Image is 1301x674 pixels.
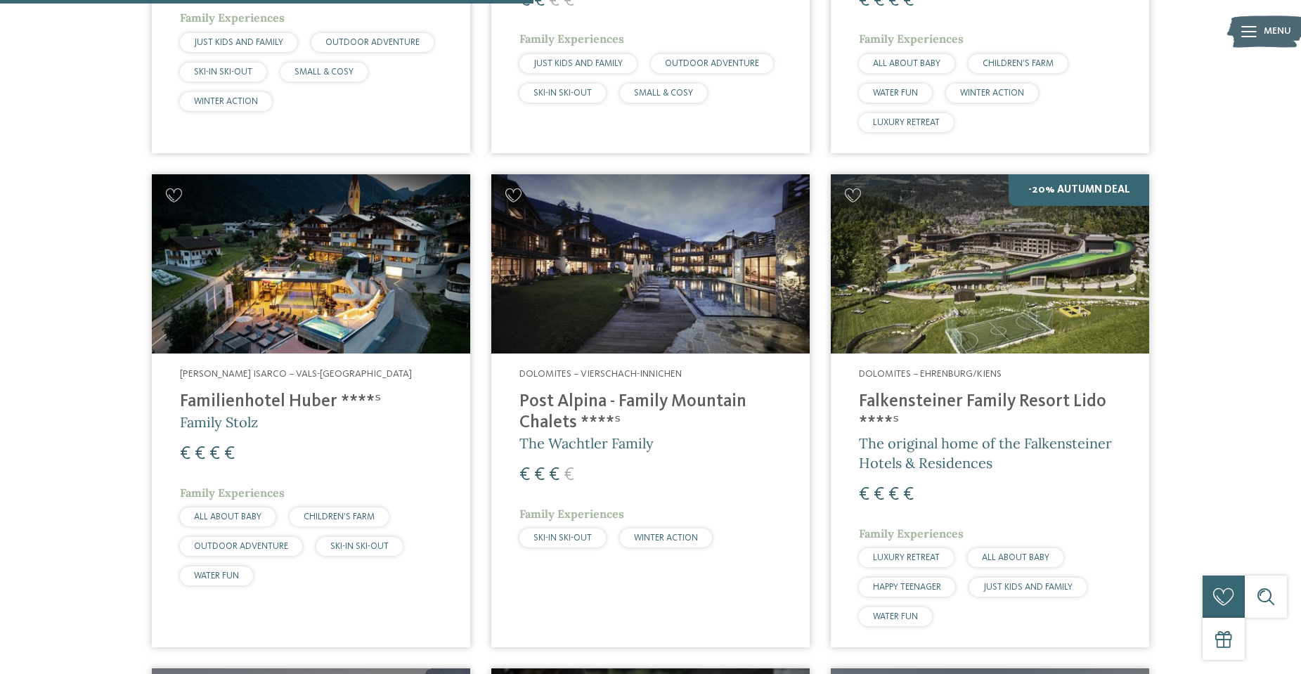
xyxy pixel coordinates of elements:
span: SKI-IN SKI-OUT [330,542,389,551]
h4: Familienhotel Huber ****ˢ [180,391,442,413]
h4: Post Alpina - Family Mountain Chalets ****ˢ [519,391,782,434]
span: € [209,445,220,463]
span: OUTDOOR ADVENTURE [665,59,759,68]
span: Family Experiences [180,486,285,500]
span: € [549,466,559,484]
span: The Wachtler Family [519,434,654,452]
img: Looking for family hotels? Find the best ones here! [831,174,1149,354]
a: Looking for family hotels? Find the best ones here! [PERSON_NAME] Isarco – Vals-[GEOGRAPHIC_DATA]... [152,174,470,647]
span: WATER FUN [873,612,918,621]
span: SKI-IN SKI-OUT [533,533,592,543]
img: Post Alpina - Family Mountain Chalets ****ˢ [491,174,810,354]
span: CHILDREN’S FARM [983,59,1054,68]
span: WATER FUN [873,89,918,98]
span: € [874,486,884,504]
span: Dolomites – Vierschach-Innichen [519,369,682,379]
span: € [564,466,574,484]
span: Family Experiences [519,32,624,46]
span: OUTDOOR ADVENTURE [194,542,288,551]
span: WINTER ACTION [960,89,1024,98]
span: WATER FUN [194,571,239,581]
span: CHILDREN’S FARM [304,512,375,521]
span: SKI-IN SKI-OUT [194,67,252,77]
span: Family Experiences [180,11,285,25]
span: JUST KIDS AND FAMILY [194,38,283,47]
span: € [180,445,190,463]
a: Looking for family hotels? Find the best ones here! -20% Autumn Deal Dolomites – Ehrenburg/Kiens ... [831,174,1149,647]
span: € [534,466,545,484]
span: Family Experiences [859,526,964,540]
a: Looking for family hotels? Find the best ones here! Dolomites – Vierschach-Innichen Post Alpina -... [491,174,810,647]
span: € [903,486,914,504]
h4: Falkensteiner Family Resort Lido ****ˢ [859,391,1121,434]
span: The original home of the Falkensteiner Hotels & Residences [859,434,1112,472]
span: JUST KIDS AND FAMILY [533,59,623,68]
span: WINTER ACTION [194,97,258,106]
span: € [888,486,899,504]
span: WINTER ACTION [634,533,698,543]
span: Family Experiences [519,507,624,521]
span: € [224,445,235,463]
span: € [195,445,205,463]
span: [PERSON_NAME] Isarco – Vals-[GEOGRAPHIC_DATA] [180,369,412,379]
span: SMALL & COSY [294,67,354,77]
span: Dolomites – Ehrenburg/Kiens [859,369,1002,379]
span: € [859,486,869,504]
span: Family Experiences [859,32,964,46]
span: ALL ABOUT BABY [982,553,1049,562]
span: ALL ABOUT BABY [194,512,261,521]
img: Looking for family hotels? Find the best ones here! [152,174,470,354]
span: LUXURY RETREAT [873,118,940,127]
span: OUTDOOR ADVENTURE [325,38,420,47]
span: SMALL & COSY [634,89,693,98]
span: Family Stolz [180,413,258,431]
span: ALL ABOUT BABY [873,59,940,68]
span: JUST KIDS AND FAMILY [983,583,1073,592]
span: HAPPY TEENAGER [873,583,941,592]
span: SKI-IN SKI-OUT [533,89,592,98]
span: LUXURY RETREAT [873,553,940,562]
span: € [519,466,530,484]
